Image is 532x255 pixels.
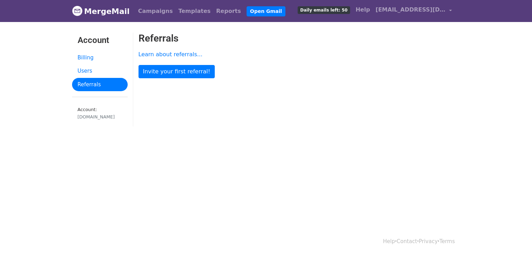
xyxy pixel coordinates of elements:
a: Campaigns [135,4,176,18]
span: [EMAIL_ADDRESS][DOMAIN_NAME] [376,6,446,14]
a: Referrals [72,78,128,92]
a: Help [353,3,373,17]
h2: Referrals [139,32,460,44]
a: MergeMail [72,4,130,19]
a: Templates [176,4,213,18]
a: Users [72,64,128,78]
a: Learn about referrals... [139,51,203,58]
a: Reports [213,4,244,18]
a: Contact [397,238,417,245]
div: [DOMAIN_NAME] [78,114,122,120]
img: MergeMail logo [72,6,83,16]
small: Account: [78,107,122,120]
a: Open Gmail [247,6,285,16]
a: Invite your first referral! [139,65,215,78]
a: Privacy [419,238,438,245]
a: [EMAIL_ADDRESS][DOMAIN_NAME] [373,3,455,19]
a: Help [383,238,395,245]
a: Daily emails left: 50 [295,3,353,17]
span: Daily emails left: 50 [298,6,350,14]
h3: Account [78,35,122,45]
a: Terms [439,238,455,245]
a: Billing [72,51,128,65]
